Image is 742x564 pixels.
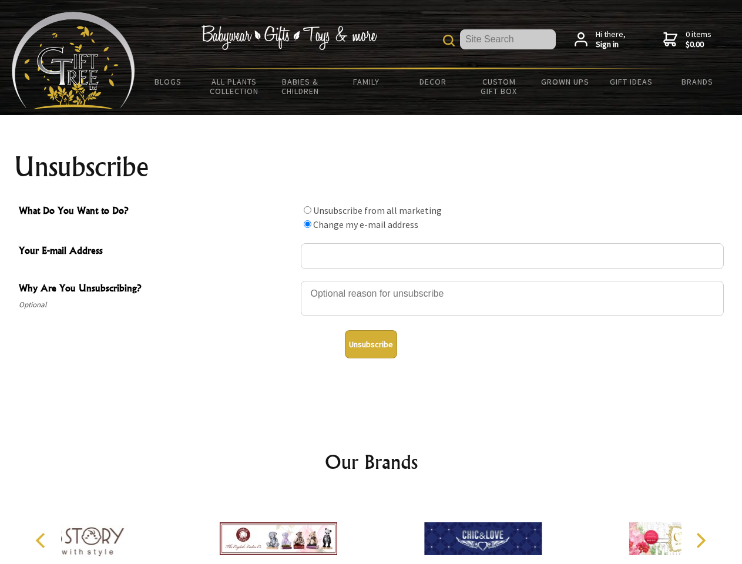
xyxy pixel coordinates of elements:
a: BLOGS [135,69,202,94]
strong: $0.00 [686,39,711,50]
a: Gift Ideas [598,69,664,94]
a: 0 items$0.00 [663,29,711,50]
img: product search [443,35,455,46]
label: Unsubscribe from all marketing [313,204,442,216]
img: Babywear - Gifts - Toys & more [201,25,377,50]
input: What Do You Want to Do? [304,220,311,228]
span: Why Are You Unsubscribing? [19,281,295,298]
input: Site Search [460,29,556,49]
button: Unsubscribe [345,330,397,358]
textarea: Why Are You Unsubscribing? [301,281,724,316]
a: Custom Gift Box [466,69,532,103]
a: Family [334,69,400,94]
a: Babies & Children [267,69,334,103]
a: All Plants Collection [202,69,268,103]
span: Optional [19,298,295,312]
label: Change my e-mail address [313,219,418,230]
h1: Unsubscribe [14,153,728,181]
span: Your E-mail Address [19,243,295,260]
span: 0 items [686,29,711,50]
img: Babyware - Gifts - Toys and more... [12,12,135,109]
a: Grown Ups [532,69,598,94]
h2: Our Brands [23,448,719,476]
input: What Do You Want to Do? [304,206,311,214]
button: Next [687,528,713,553]
a: Decor [399,69,466,94]
a: Brands [664,69,731,94]
span: Hi there, [596,29,626,50]
a: Hi there,Sign in [575,29,626,50]
span: What Do You Want to Do? [19,203,295,220]
input: Your E-mail Address [301,243,724,269]
strong: Sign in [596,39,626,50]
button: Previous [29,528,55,553]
